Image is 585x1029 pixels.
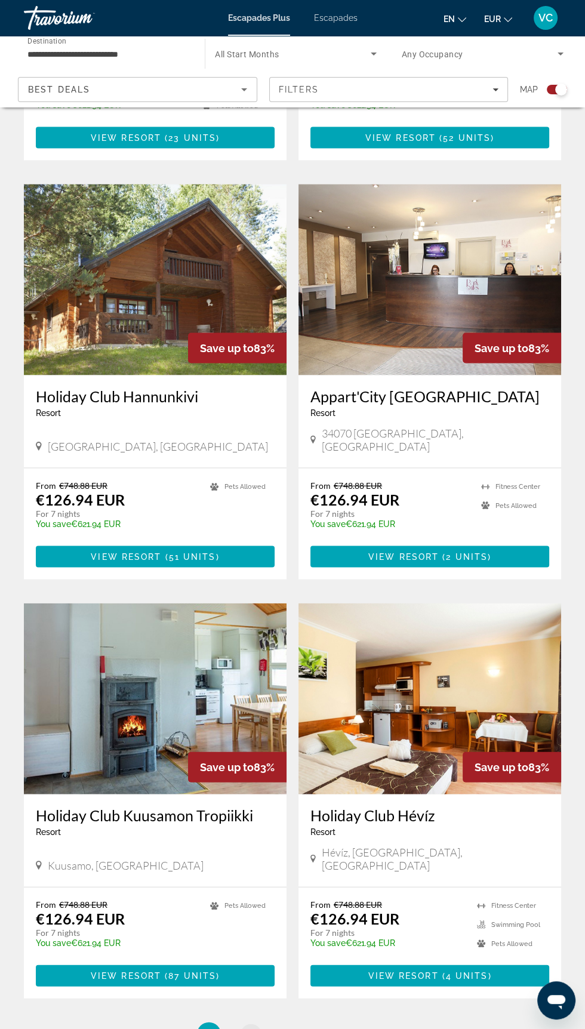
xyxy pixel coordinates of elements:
[402,50,463,59] span: Any Occupancy
[444,14,455,24] font: en
[495,501,537,509] span: Pets Allowed
[310,909,399,927] p: €126.94 EUR
[24,2,143,33] a: Travorium
[28,85,90,94] span: Best Deals
[36,519,198,528] p: €621.94 EUR
[446,971,488,980] span: 4 units
[310,546,549,567] a: View Resort(2 units)
[334,899,382,909] span: €748.88 EUR
[368,552,439,561] span: View Resort
[215,50,279,59] span: All Start Months
[322,426,549,452] span: 34070 [GEOGRAPHIC_DATA], [GEOGRAPHIC_DATA]
[36,490,125,508] p: €126.94 EUR
[224,482,266,490] span: Pets Allowed
[446,552,488,561] span: 2 units
[36,827,61,836] span: Resort
[36,965,275,986] button: View Resort(87 units)
[161,552,219,561] span: ( )
[444,10,466,27] button: Changer de langue
[91,133,161,142] span: View Resort
[298,184,561,375] img: Appart'City Montpellier Ovalie
[322,845,549,871] span: Hévíz, [GEOGRAPHIC_DATA], [GEOGRAPHIC_DATA]
[59,899,107,909] span: €748.88 EUR
[334,480,382,490] span: €748.88 EUR
[310,508,469,519] p: For 7 nights
[443,133,491,142] span: 52 units
[36,387,275,405] a: Holiday Club Hannunkivi
[91,552,161,561] span: View Resort
[310,938,346,947] span: You save
[188,751,287,782] div: 83%
[310,519,346,528] span: You save
[310,938,465,947] p: €621.94 EUR
[484,10,512,27] button: Changer de devise
[36,938,71,947] span: You save
[314,13,358,23] a: Escapades
[36,480,56,490] span: From
[310,127,549,148] button: View Resort(52 units)
[310,927,465,938] p: For 7 nights
[520,81,538,98] span: Map
[463,751,561,782] div: 83%
[36,508,198,519] p: For 7 nights
[91,971,161,980] span: View Resort
[59,480,107,490] span: €748.88 EUR
[310,408,335,417] span: Resort
[491,920,540,928] span: Swimming Pool
[24,603,287,794] img: Holiday Club Kuusamon Tropiikki
[530,5,561,30] button: Menu utilisateur
[161,133,220,142] span: ( )
[169,552,216,561] span: 51 units
[439,971,492,980] span: ( )
[439,552,491,561] span: ( )
[538,11,553,24] font: VC
[24,184,287,375] img: Holiday Club Hannunkivi
[269,77,509,102] button: Filters
[310,806,549,824] a: Holiday Club Hévíz
[310,480,331,490] span: From
[298,603,561,794] img: Holiday Club Hévíz
[310,490,399,508] p: €126.94 EUR
[48,439,268,452] span: [GEOGRAPHIC_DATA], [GEOGRAPHIC_DATA]
[365,133,436,142] span: View Resort
[475,341,528,354] span: Save up to
[491,939,532,947] span: Pets Allowed
[161,971,220,980] span: ( )
[228,13,290,23] a: Escapades Plus
[475,760,528,773] span: Save up to
[48,858,204,871] span: Kuusamo, [GEOGRAPHIC_DATA]
[200,760,254,773] span: Save up to
[310,965,549,986] button: View Resort(4 units)
[368,971,438,980] span: View Resort
[310,899,331,909] span: From
[36,806,275,824] a: Holiday Club Kuusamon Tropiikki
[463,332,561,363] div: 83%
[310,827,335,836] span: Resort
[36,546,275,567] button: View Resort(51 units)
[224,901,266,909] span: Pets Allowed
[491,901,536,909] span: Fitness Center
[27,36,66,45] span: Destination
[436,133,494,142] span: ( )
[495,482,540,490] span: Fitness Center
[36,127,275,148] a: View Resort(23 units)
[310,387,549,405] a: Appart'City [GEOGRAPHIC_DATA]
[36,938,198,947] p: €621.94 EUR
[36,408,61,417] span: Resort
[36,519,71,528] span: You save
[36,927,198,938] p: For 7 nights
[168,133,216,142] span: 23 units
